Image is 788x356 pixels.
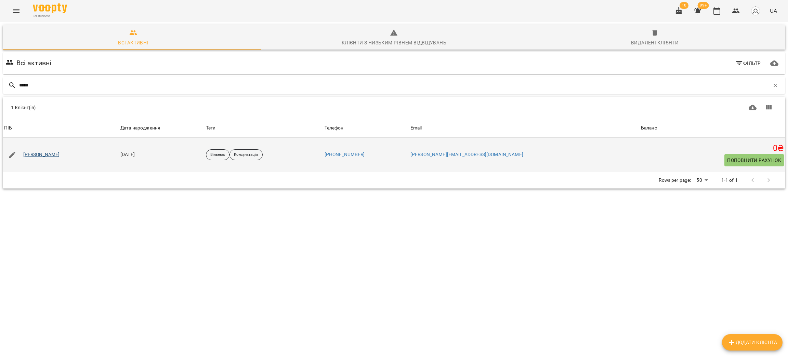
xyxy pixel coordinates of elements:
[33,3,67,13] img: Voopty Logo
[721,177,738,184] p: 1-1 of 1
[410,124,638,132] span: Email
[4,124,12,132] div: ПІБ
[733,57,764,69] button: Фільтр
[325,124,408,132] span: Телефон
[641,143,784,154] h5: 0 ₴
[767,4,780,17] button: UA
[234,152,258,158] p: Консультація
[727,156,781,164] span: Поповнити рахунок
[229,149,262,160] div: Консультація
[641,124,784,132] span: Баланс
[8,3,25,19] button: Menu
[4,124,118,132] span: ПІБ
[410,124,422,132] div: Sort
[119,138,205,172] td: [DATE]
[120,124,203,132] span: Дата народження
[325,152,365,157] a: [PHONE_NUMBER]
[342,39,446,47] div: Клієнти з низьким рівнем відвідувань
[698,2,709,9] span: 99+
[3,97,785,119] div: Table Toolbar
[120,124,160,132] div: Sort
[735,59,761,67] span: Фільтр
[120,124,160,132] div: Дата народження
[206,124,322,132] div: Теги
[724,154,784,166] button: Поповнити рахунок
[325,124,344,132] div: Телефон
[680,2,688,9] span: 10
[4,124,12,132] div: Sort
[325,124,344,132] div: Sort
[761,99,777,116] button: Показати колонки
[770,7,777,14] span: UA
[641,124,657,132] div: Sort
[410,124,422,132] div: Email
[16,58,52,68] h6: Всі активні
[410,152,523,157] a: [PERSON_NAME][EMAIL_ADDRESS][DOMAIN_NAME]
[23,151,60,158] a: [PERSON_NAME]
[11,104,390,111] div: 1 Клієнт(ів)
[751,6,760,16] img: avatar_s.png
[631,39,679,47] div: Видалені клієнти
[659,177,691,184] p: Rows per page:
[33,14,67,18] span: For Business
[206,149,230,160] div: Вільнюс
[694,175,710,185] div: 50
[118,39,148,47] div: Всі активні
[641,124,657,132] div: Баланс
[745,99,761,116] button: Завантажити CSV
[210,152,225,158] p: Вільнюс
